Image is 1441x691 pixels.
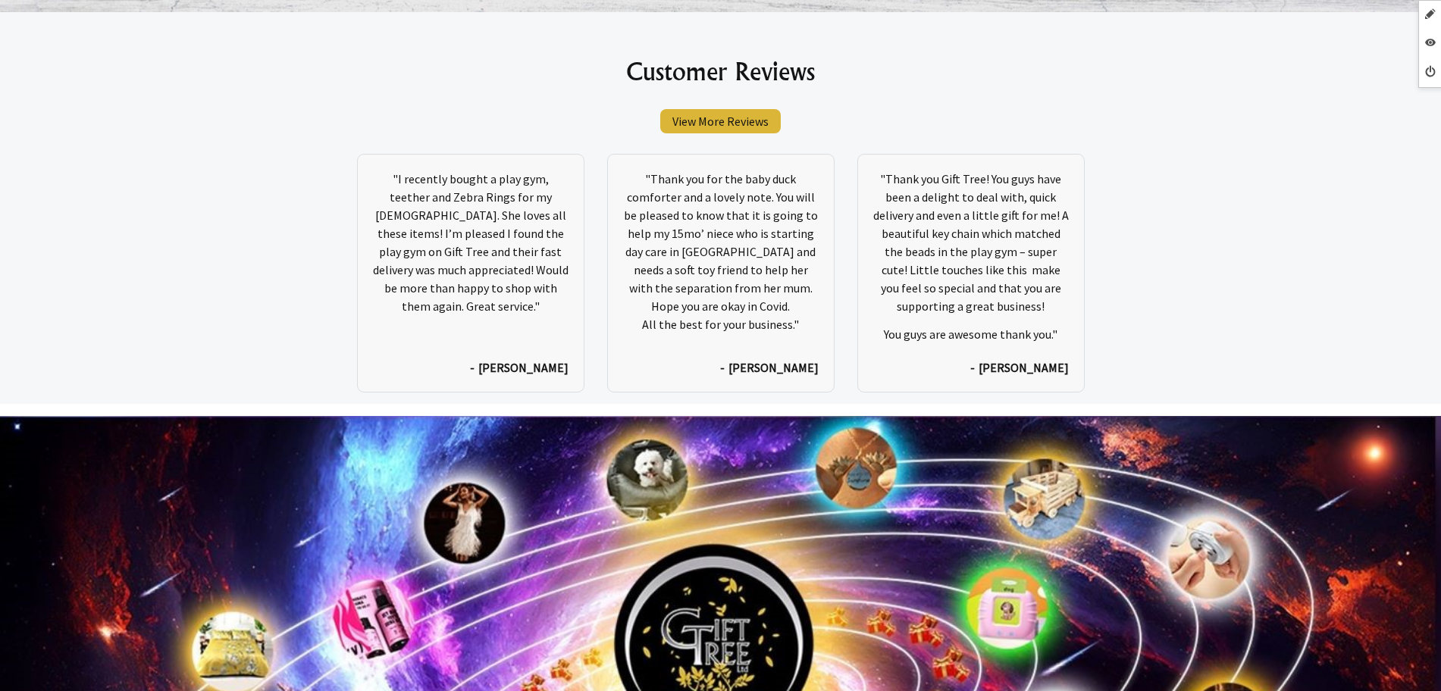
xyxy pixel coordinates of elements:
span: [PERSON_NAME] [478,358,569,377]
span: - [970,358,975,377]
span: [PERSON_NAME] [979,358,1069,377]
p: "Thank you for the baby duck comforter and a lovely note. You will be pleased to know that it is ... [623,170,819,333]
p: "I recently bought a play gym, teether and Zebra Rings for my [DEMOGRAPHIC_DATA]. She loves all t... [373,170,569,315]
p: "Thank you Gift Tree! You guys have been a delight to deal with, quick delivery and even a little... [873,170,1069,315]
span: - [470,358,475,377]
p: You guys are awesome thank you." [873,325,1069,343]
span: [PERSON_NAME] [728,358,819,377]
span: - [720,358,725,377]
a: View More Reviews [660,109,781,133]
